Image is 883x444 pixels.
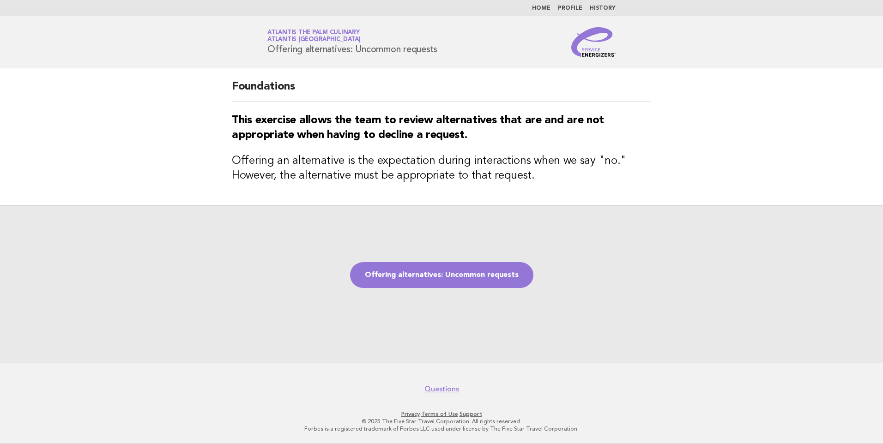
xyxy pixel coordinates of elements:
[401,411,420,417] a: Privacy
[558,6,582,11] a: Profile
[267,30,361,42] a: Atlantis The Palm CulinaryAtlantis [GEOGRAPHIC_DATA]
[350,262,533,288] a: Offering alternatives: Uncommon requests
[159,418,724,425] p: © 2025 The Five Star Travel Corporation. All rights reserved.
[571,27,616,57] img: Service Energizers
[424,384,459,394] a: Questions
[159,425,724,432] p: Forbes is a registered trademark of Forbes LLC used under license by The Five Star Travel Corpora...
[421,411,458,417] a: Terms of Use
[159,410,724,418] p: · ·
[232,154,651,183] h3: Offering an alternative is the expectation during interactions when we say "no." However, the alt...
[232,79,651,102] h2: Foundations
[532,6,550,11] a: Home
[232,115,604,141] strong: This exercise allows the team to review alternatives that are and are not appropriate when having...
[267,37,361,43] span: Atlantis [GEOGRAPHIC_DATA]
[460,411,482,417] a: Support
[590,6,616,11] a: History
[267,30,437,54] h1: Offering alternatives: Uncommon requests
